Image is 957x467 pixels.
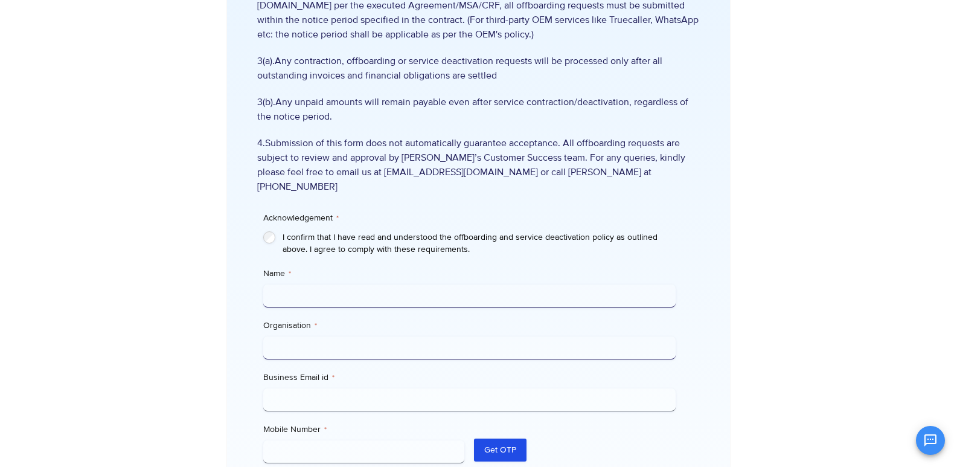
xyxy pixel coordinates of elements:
[263,320,676,332] label: Organisation
[263,424,465,436] label: Mobile Number
[263,212,339,224] legend: Acknowledgement
[263,372,676,384] label: Business Email id
[283,231,676,256] label: I confirm that I have read and understood the offboarding and service deactivation policy as outl...
[257,95,700,124] span: 3(b).Any unpaid amounts will remain payable even after service contraction/deactivation, regardle...
[257,54,700,83] span: 3(a).Any contraction, offboarding or service deactivation requests will be processed only after a...
[263,268,676,280] label: Name
[474,439,527,462] button: Get OTP
[257,136,700,194] span: 4.Submission of this form does not automatically guarantee acceptance. All offboarding requests a...
[916,426,945,455] button: Open chat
